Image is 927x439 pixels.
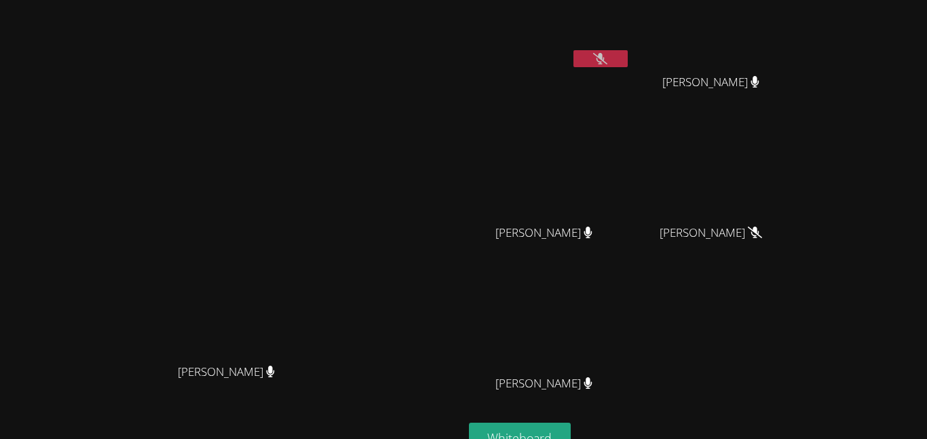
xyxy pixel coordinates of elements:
[662,73,759,92] span: [PERSON_NAME]
[660,223,762,243] span: [PERSON_NAME]
[495,223,592,243] span: [PERSON_NAME]
[178,362,275,382] span: [PERSON_NAME]
[495,374,592,394] span: [PERSON_NAME]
